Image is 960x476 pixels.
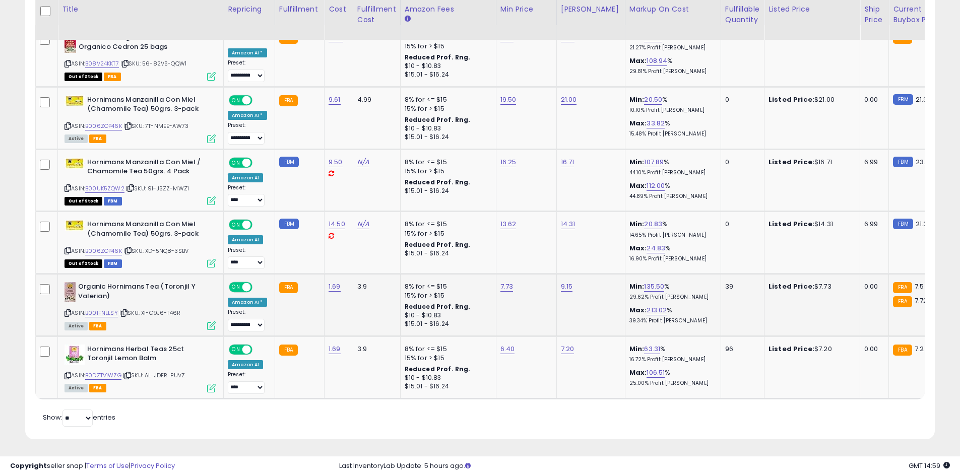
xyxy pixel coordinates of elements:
[561,219,575,229] a: 14.31
[123,247,188,255] span: | SKU: XD-5NQ8-3SBV
[769,95,852,104] div: $21.00
[405,53,471,61] b: Reduced Prof. Rng.
[644,95,662,105] a: 20.50
[119,309,180,317] span: | SKU: XI-G9J6-T46R
[893,282,912,293] small: FBA
[228,111,267,120] div: Amazon AI *
[405,104,488,113] div: 15% for > $15
[769,157,814,167] b: Listed Price:
[65,220,216,266] div: ASIN:
[629,95,645,104] b: Min:
[65,259,102,268] span: All listings that are currently out of stock and unavailable for purchase on Amazon
[405,229,488,238] div: 15% for > $15
[279,345,298,356] small: FBA
[228,298,267,307] div: Amazon AI *
[405,42,488,51] div: 15% for > $15
[864,345,881,354] div: 0.00
[279,4,320,15] div: Fulfillment
[251,283,267,292] span: OFF
[87,158,210,179] b: Hornimans Manzanilla Con Miel / Chamomile Tea 50grs. 4 Pack
[65,282,76,302] img: 41BOFikcOuS._SL40_.jpg
[629,356,713,363] p: 16.72% Profit [PERSON_NAME]
[405,311,488,320] div: $10 - $10.83
[279,95,298,106] small: FBA
[230,345,242,354] span: ON
[629,345,713,363] div: %
[65,345,85,365] img: 51hin19jlvL._SL40_.jpg
[230,283,242,292] span: ON
[725,220,756,229] div: 0
[647,368,665,378] a: 106.51
[228,309,267,331] div: Preset:
[405,354,488,363] div: 15% for > $15
[405,133,488,142] div: $15.01 - $16.24
[561,157,574,167] a: 16.71
[104,197,122,206] span: FBM
[629,118,647,128] b: Max:
[405,178,471,186] b: Reduced Prof. Rng.
[561,282,573,292] a: 9.15
[279,219,299,229] small: FBM
[65,33,216,80] div: ASIN:
[405,167,488,176] div: 15% for > $15
[65,322,88,330] span: All listings currently available for purchase on Amazon
[893,94,913,105] small: FBM
[65,282,216,329] div: ASIN:
[647,181,665,191] a: 112.00
[43,413,115,422] span: Show: entries
[85,59,119,68] a: B08V24KKT7
[629,95,713,114] div: %
[500,157,517,167] a: 16.25
[357,157,369,167] a: N/A
[725,282,756,291] div: 39
[329,219,345,229] a: 14.50
[769,344,814,354] b: Listed Price:
[864,4,884,25] div: Ship Price
[86,461,129,470] a: Terms of Use
[629,119,713,138] div: %
[769,282,814,291] b: Listed Price:
[251,345,267,354] span: OFF
[500,344,515,354] a: 6.40
[629,44,713,51] p: 21.27% Profit [PERSON_NAME]
[647,118,665,128] a: 33.82
[65,73,102,81] span: All listings that are currently out of stock and unavailable for purchase on Amazon
[357,345,393,354] div: 3.9
[405,382,488,391] div: $15.01 - $16.24
[864,220,881,229] div: 6.99
[629,255,713,262] p: 16.90% Profit [PERSON_NAME]
[329,4,349,15] div: Cost
[629,56,713,75] div: %
[629,68,713,75] p: 29.81% Profit [PERSON_NAME]
[725,158,756,167] div: 0
[629,220,713,238] div: %
[405,71,488,79] div: $15.01 - $16.24
[500,4,552,15] div: Min Price
[629,107,713,114] p: 10.10% Profit [PERSON_NAME]
[123,122,188,130] span: | SKU: 7T-NMEE-AW73
[500,95,517,105] a: 19.50
[329,344,341,354] a: 1.69
[65,33,76,53] img: 51uhO-M6KhL._SL40_.jpg
[629,244,713,262] div: %
[893,296,912,307] small: FBA
[65,134,88,143] span: All listings currently available for purchase on Amazon
[405,220,488,229] div: 8% for <= $15
[893,219,913,229] small: FBM
[405,374,488,382] div: $10 - $10.83
[629,305,647,315] b: Max:
[357,282,393,291] div: 3.9
[405,15,411,24] small: Amazon Fees.
[10,461,175,471] div: seller snap | |
[629,344,645,354] b: Min:
[357,95,393,104] div: 4.99
[644,282,664,292] a: 135.50
[79,33,201,54] b: Hornimans Organic Lemon Verbena Organico Cedron 25 bags
[629,193,713,200] p: 44.89% Profit [PERSON_NAME]
[769,345,852,354] div: $7.20
[405,302,471,311] b: Reduced Prof. Rng.
[647,305,667,315] a: 213.02
[89,384,106,392] span: FBA
[864,282,881,291] div: 0.00
[500,282,514,292] a: 7.73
